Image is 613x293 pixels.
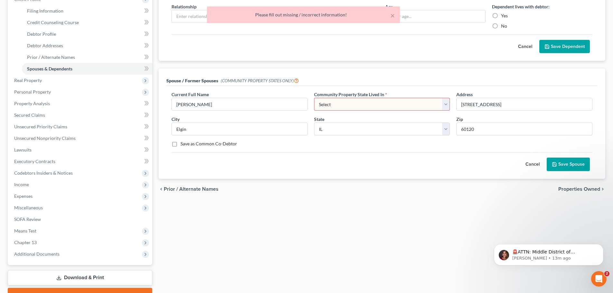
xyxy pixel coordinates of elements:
input: XXXXX [456,123,592,135]
input: Enter city... [172,123,307,135]
iframe: Intercom notifications message [484,231,613,276]
a: Secured Claims [9,109,152,121]
i: chevron_right [600,187,605,192]
span: Income [14,182,29,187]
label: Zip [456,116,463,123]
span: Debtor Addresses [27,43,63,48]
span: Debtor Profile [27,31,56,37]
button: Cancel [511,40,539,53]
a: Filing Information [22,5,152,17]
span: Spouses & Dependents [27,66,72,71]
label: Dependent lives with debtor: [492,3,550,10]
span: Properties Owned [558,187,600,192]
span: Prior / Alternate Names [164,187,218,192]
span: (COMMUNITY PROPERTY STATES ONLY) [221,78,299,83]
span: Unsecured Nonpriority Claims [14,135,76,141]
span: Secured Claims [14,112,45,118]
span: Current Full Name [172,92,209,97]
a: Debtor Addresses [22,40,152,51]
span: Means Test [14,228,36,233]
span: Real Property [14,78,42,83]
span: Codebtors Insiders & Notices [14,170,73,176]
a: Property Analysis [9,98,152,109]
span: Additional Documents [14,251,60,257]
a: SOFA Review [9,214,152,225]
label: City [172,116,180,123]
span: Property Analysis [14,101,50,106]
a: Lawsuits [9,144,152,156]
span: Chapter 13 [14,240,37,245]
span: Lawsuits [14,147,32,152]
span: Miscellaneous [14,205,43,210]
label: Save as Common Co-Debtor [181,141,237,147]
a: Unsecured Priority Claims [9,121,152,133]
label: State [314,116,324,123]
div: Please fill out missing / incorrect information! [212,12,395,18]
span: Spouse / Former Spouses [166,78,218,83]
button: Save Dependent [539,40,590,53]
span: Personal Property [14,89,51,95]
button: Properties Owned chevron_right [558,187,605,192]
button: Save Spouse [547,158,590,171]
span: Community Property State Lived In [314,92,384,97]
span: Expenses [14,193,33,199]
a: Spouses & Dependents [22,63,152,75]
button: Cancel [518,158,547,171]
i: chevron_left [159,187,164,192]
label: Age [385,3,393,10]
a: Debtor Profile [22,28,152,40]
span: Executory Contracts [14,159,55,164]
button: × [390,12,395,19]
label: Address [456,91,473,98]
span: Unsecured Priority Claims [14,124,67,129]
button: chevron_left Prior / Alternate Names [159,187,218,192]
input: Enter name... [172,98,307,110]
input: Enter address... [457,98,592,110]
span: Relationship [172,4,197,9]
span: 2 [604,271,609,276]
a: Executory Contracts [9,156,152,167]
iframe: Intercom live chat [591,271,607,287]
a: Prior / Alternate Names [22,51,152,63]
span: Prior / Alternate Names [27,54,75,60]
span: SOFA Review [14,216,41,222]
a: Download & Print [8,270,152,285]
a: Unsecured Nonpriority Claims [9,133,152,144]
